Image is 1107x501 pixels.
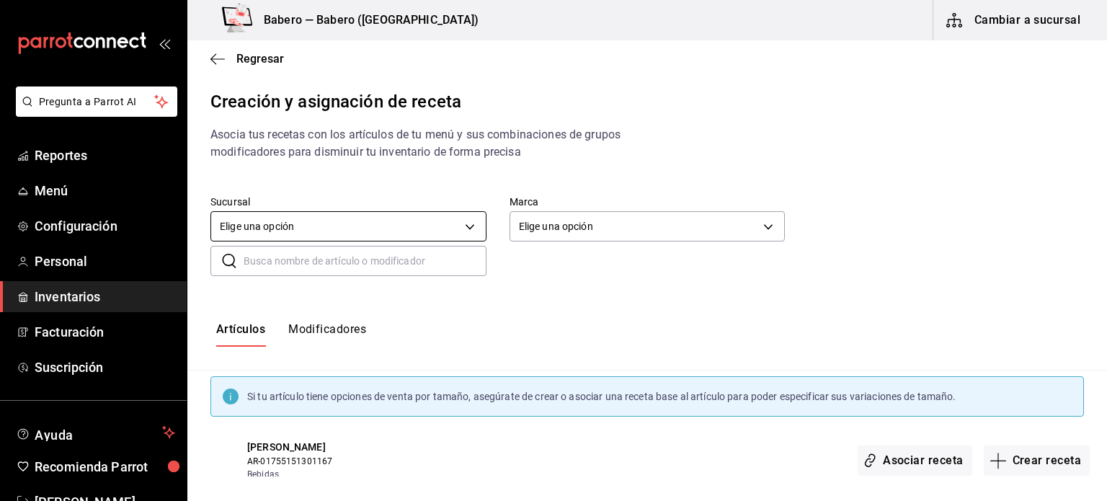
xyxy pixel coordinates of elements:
[39,94,155,110] span: Pregunta a Parrot AI
[858,445,972,476] button: Asociar receta
[247,440,442,455] span: [PERSON_NAME]
[159,37,170,49] button: open_drawer_menu
[252,12,479,29] h3: Babero — Babero ([GEOGRAPHIC_DATA])
[35,181,175,200] span: Menú
[210,89,1084,115] div: Creación y asignación de receta
[35,322,175,342] span: Facturación
[35,146,175,165] span: Reportes
[35,358,175,377] span: Suscripción
[35,252,175,271] span: Personal
[210,197,486,207] label: Sucursal
[210,128,621,159] span: Asocia tus recetas con los artículos de tu menú y sus combinaciones de grupos modificadores para ...
[236,52,284,66] span: Regresar
[210,52,284,66] button: Regresar
[247,389,956,404] div: Si tu artículo tiene opciones de venta por tamaño, asegúrate de crear o asociar una receta base a...
[16,87,177,117] button: Pregunta a Parrot AI
[35,457,175,476] span: Recomienda Parrot
[247,468,442,481] span: Bebidas
[984,445,1090,476] button: Crear receta
[244,247,486,275] input: Busca nombre de artículo o modificador
[35,424,156,441] span: Ayuda
[247,455,442,468] span: AR-01755151301167
[35,287,175,306] span: Inventarios
[216,322,265,347] button: Artículos
[10,105,177,120] a: Pregunta a Parrot AI
[35,216,175,236] span: Configuración
[210,211,486,241] div: Elige una opción
[510,211,786,241] div: Elige una opción
[288,322,366,347] button: Modificadores
[216,322,366,347] div: navigation tabs
[510,197,786,207] label: Marca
